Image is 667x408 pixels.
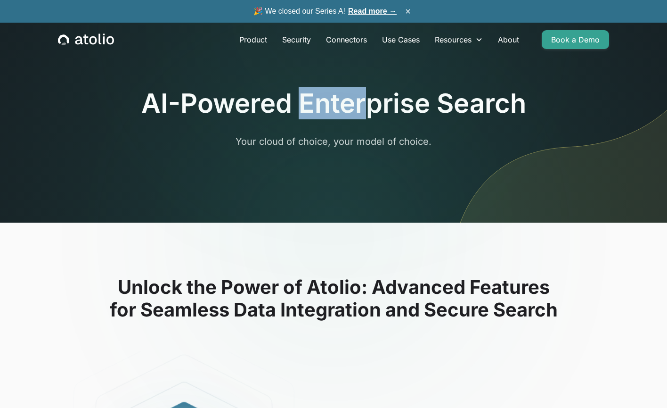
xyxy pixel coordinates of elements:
a: About [490,30,527,49]
p: Your cloud of choice, your model of choice. [153,134,514,149]
span: 🎉 We closed our Series A! [253,6,397,17]
a: Use Cases [374,30,427,49]
a: Product [232,30,275,49]
h2: Unlock the Power of Atolio: Advanced Features for Seamless Data Integration and Secure Search [33,276,634,321]
a: Connectors [318,30,374,49]
div: Resources [435,34,472,45]
a: home [58,33,114,46]
a: Book a Demo [542,30,609,49]
button: × [402,6,414,17]
a: Security [275,30,318,49]
div: Resources [427,30,490,49]
a: Read more → [348,7,397,15]
h1: AI-Powered Enterprise Search [141,88,526,119]
img: line [446,4,667,223]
